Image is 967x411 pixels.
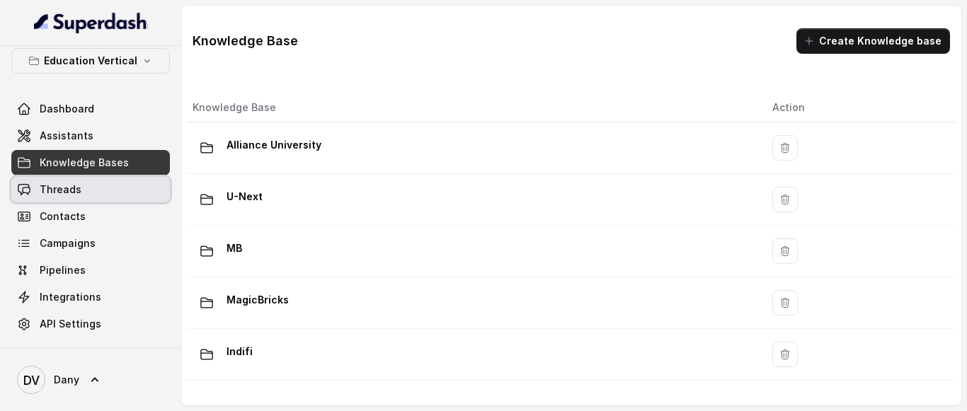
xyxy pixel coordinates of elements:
span: Campaigns [40,236,96,250]
a: Pipelines [11,257,170,283]
span: Contacts [40,209,86,224]
p: U-Next [227,185,263,208]
span: Integrations [40,290,101,304]
p: Indifi [227,340,253,363]
p: Alliance University [227,134,321,156]
a: Contacts [11,204,170,229]
span: Dashboard [40,102,94,116]
th: Action [761,93,956,122]
img: light.svg [34,11,148,34]
span: Dany [54,373,79,387]
a: Dany [11,360,170,400]
p: MB [227,237,242,260]
p: Education Vertical [44,52,137,69]
span: API Settings [40,317,101,331]
h1: Knowledge Base [193,30,298,52]
th: Knowledge Base [187,93,761,122]
a: API Settings [11,311,170,337]
a: Threads [11,177,170,202]
span: Assistants [40,129,93,143]
a: Dashboard [11,96,170,122]
a: Integrations [11,284,170,310]
button: Education Vertical [11,48,170,74]
text: DV [23,373,40,388]
button: Create Knowledge base [796,28,950,54]
span: Threads [40,183,81,197]
a: Assistants [11,123,170,149]
a: Knowledge Bases [11,150,170,175]
span: Knowledge Bases [40,156,129,170]
a: Campaigns [11,231,170,256]
p: MagicBricks [227,289,289,311]
span: Pipelines [40,263,86,277]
